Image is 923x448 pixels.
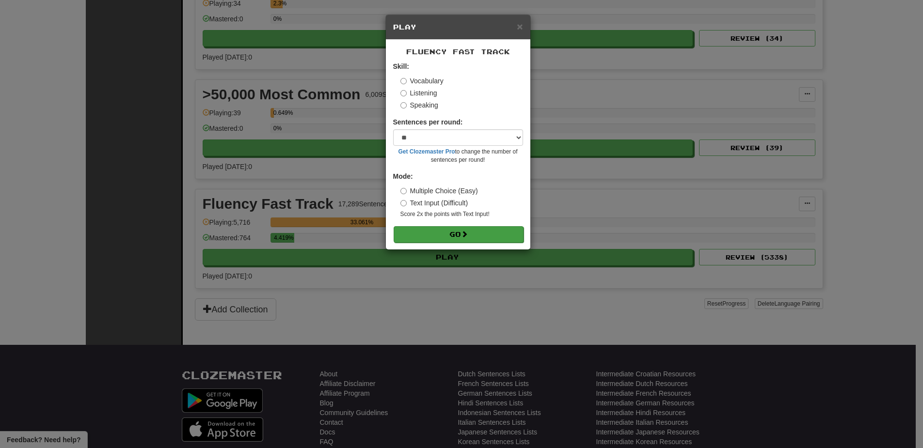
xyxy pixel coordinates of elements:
[400,88,437,98] label: Listening
[400,102,407,108] input: Speaking
[400,188,407,194] input: Multiple Choice (Easy)
[400,186,478,196] label: Multiple Choice (Easy)
[393,148,523,164] small: to change the number of sentences per round!
[400,78,407,84] input: Vocabulary
[400,200,407,206] input: Text Input (Difficult)
[393,22,523,32] h5: Play
[517,21,523,32] span: ×
[400,100,438,110] label: Speaking
[400,210,523,218] small: Score 2x the points with Text Input !
[393,117,463,127] label: Sentences per round:
[400,90,407,96] input: Listening
[406,47,510,56] span: Fluency Fast Track
[400,76,444,86] label: Vocabulary
[398,148,455,155] a: Get Clozemaster Pro
[393,62,409,70] strong: Skill:
[400,198,468,208] label: Text Input (Difficult)
[517,21,523,31] button: Close
[393,172,413,180] strong: Mode:
[394,226,524,243] button: Go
